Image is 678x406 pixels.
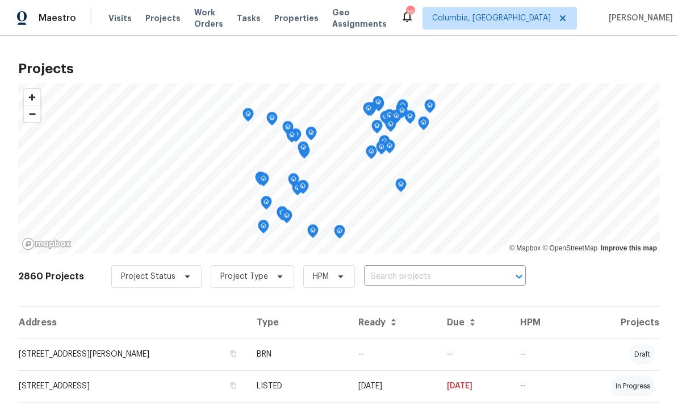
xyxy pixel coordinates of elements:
[438,307,511,338] th: Due
[384,109,395,127] div: Map marker
[258,220,269,237] div: Map marker
[290,128,302,146] div: Map marker
[371,120,383,137] div: Map marker
[274,12,319,24] span: Properties
[511,370,570,402] td: --
[242,108,254,125] div: Map marker
[604,12,673,24] span: [PERSON_NAME]
[18,83,660,254] canvas: Map
[349,338,437,370] td: --
[332,7,387,30] span: Geo Assignments
[266,112,278,129] div: Map marker
[228,380,238,391] button: Copy Address
[145,12,181,24] span: Projects
[630,344,655,365] div: draft
[611,376,655,396] div: in progress
[248,370,350,402] td: LISTED
[258,173,269,190] div: Map marker
[509,244,541,252] a: Mapbox
[282,121,294,139] div: Map marker
[22,237,72,250] a: Mapbox homepage
[228,349,238,359] button: Copy Address
[379,135,390,153] div: Map marker
[194,7,223,30] span: Work Orders
[121,271,175,282] span: Project Status
[424,99,436,117] div: Map marker
[396,104,408,122] div: Map marker
[406,7,414,18] div: 26
[288,173,299,191] div: Map marker
[24,106,40,122] button: Zoom out
[364,268,494,286] input: Search projects
[18,307,248,338] th: Address
[395,178,407,196] div: Map marker
[255,171,266,189] div: Map marker
[438,370,511,402] td: [DATE]
[418,116,429,134] div: Map marker
[397,99,408,117] div: Map marker
[349,307,437,338] th: Ready
[237,14,261,22] span: Tasks
[385,118,396,136] div: Map marker
[298,141,309,159] div: Map marker
[570,307,660,338] th: Projects
[396,102,407,120] div: Map marker
[376,141,387,158] div: Map marker
[24,89,40,106] button: Zoom in
[373,96,384,114] div: Map marker
[432,12,551,24] span: Columbia, [GEOGRAPHIC_DATA]
[248,307,350,338] th: Type
[307,224,319,242] div: Map marker
[248,338,350,370] td: BRN
[277,206,288,224] div: Map marker
[363,102,374,120] div: Map marker
[305,127,317,144] div: Map marker
[108,12,132,24] span: Visits
[18,370,248,402] td: [STREET_ADDRESS]
[297,180,308,198] div: Map marker
[18,338,248,370] td: [STREET_ADDRESS][PERSON_NAME]
[511,307,570,338] th: HPM
[601,244,657,252] a: Improve this map
[277,207,288,224] div: Map marker
[292,182,303,199] div: Map marker
[334,225,345,242] div: Map marker
[391,110,402,127] div: Map marker
[18,63,660,74] h2: Projects
[384,140,395,157] div: Map marker
[39,12,76,24] span: Maestro
[366,145,377,163] div: Map marker
[281,210,292,227] div: Map marker
[18,271,84,282] h2: 2860 Projects
[404,110,416,128] div: Map marker
[438,338,511,370] td: --
[313,271,329,282] span: HPM
[220,271,268,282] span: Project Type
[261,196,272,214] div: Map marker
[542,244,597,252] a: OpenStreetMap
[511,338,570,370] td: --
[511,269,527,284] button: Open
[349,370,437,402] td: [DATE]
